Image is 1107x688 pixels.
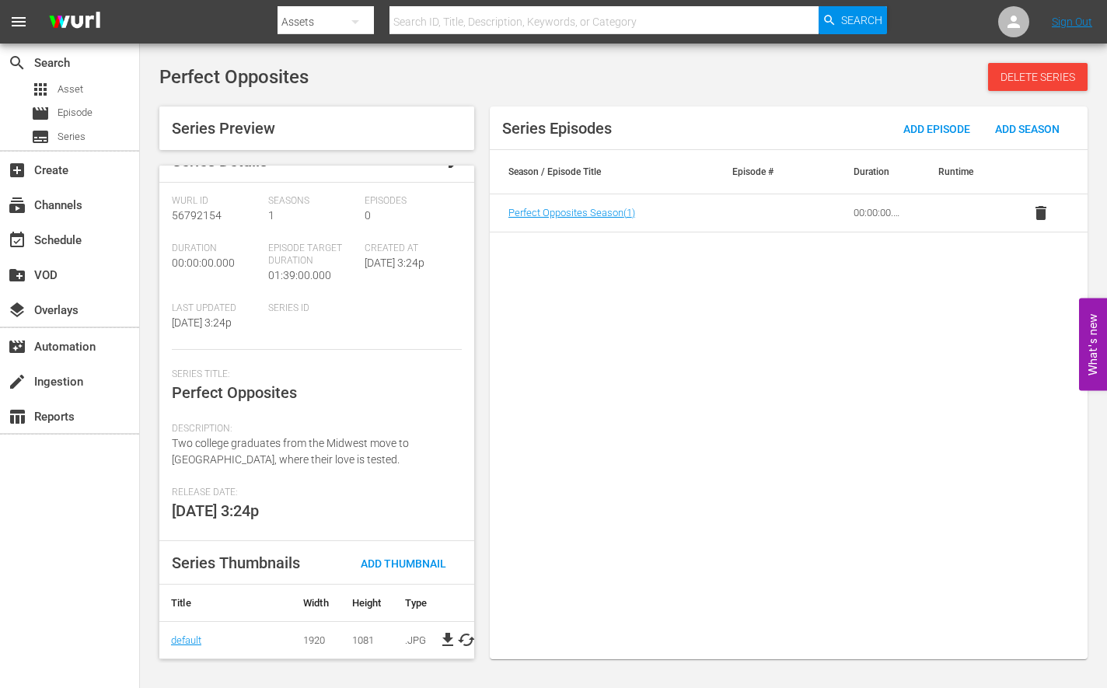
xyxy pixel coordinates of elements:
button: Delete Series [988,63,1088,91]
button: Search [819,6,887,34]
span: Series Title: [172,368,454,381]
th: Duration [835,150,919,194]
span: Automation [8,337,26,356]
td: .JPG [393,621,439,658]
span: Series [31,127,50,146]
button: cached [457,630,476,649]
span: [DATE] 3:24p [365,257,424,269]
span: 56792154 [172,209,222,222]
img: ans4CAIJ8jUAAAAAAAAAAAAAAAAAAAAAAAAgQb4GAAAAAAAAAAAAAAAAAAAAAAAAJMjXAAAAAAAAAAAAAAAAAAAAAAAAgAT5G... [37,4,112,40]
span: Release Date: [172,487,454,499]
span: 0 [365,209,371,222]
button: Add Episode [891,114,983,142]
span: Overlays [8,301,26,320]
span: Create [8,161,26,180]
span: [DATE] 3:24p [172,316,232,329]
td: 00:00:00.000 [835,194,919,232]
span: Episode [58,105,93,120]
span: Ingestion [8,372,26,391]
span: 00:00:00.000 [172,257,235,269]
span: Add Episode [891,123,983,135]
span: Reports [8,407,26,426]
span: [DATE] 3:24p [172,501,259,520]
span: VOD [8,266,26,285]
span: Asset [31,80,50,99]
span: Add Thumbnail [348,557,459,570]
span: 1 [268,209,274,222]
span: Schedule [8,231,26,250]
span: Two college graduates from the Midwest move to [GEOGRAPHIC_DATA], where their love is tested. [172,437,409,466]
span: Search [8,54,26,72]
th: Type [393,585,439,622]
span: Episode [31,104,50,123]
span: Created At [365,243,453,255]
td: 1920 [292,621,340,658]
span: Perfect Opposites Season ( 1 ) [508,207,635,218]
span: Series Preview [172,119,275,138]
span: Add Season [983,123,1072,135]
span: Episode Target Duration [268,243,357,267]
span: Seasons [268,195,357,208]
span: delete [1032,204,1050,222]
button: Open Feedback Widget [1079,298,1107,390]
a: file_download [438,630,457,649]
span: Wurl Id [172,195,260,208]
a: Perfect Opposites Season(1) [508,207,635,218]
span: Channels [8,196,26,215]
span: 01:39:00.000 [268,269,331,281]
span: Perfect Opposites [172,383,297,402]
span: Description: [172,423,454,435]
span: Duration [172,243,260,255]
span: Series Thumbnails [172,554,300,572]
span: Episodes [365,195,453,208]
span: Asset [58,82,83,97]
th: Runtime [920,150,1004,194]
a: Sign Out [1052,16,1092,28]
span: Last Updated [172,302,260,315]
th: Season / Episode Title [490,150,714,194]
th: Height [340,585,393,622]
th: Episode # [714,150,798,194]
span: Search [841,6,882,34]
button: Add Season [983,114,1072,142]
span: Series Episodes [502,119,612,138]
th: Width [292,585,340,622]
a: default [171,634,201,646]
td: 1081 [340,621,393,658]
span: Perfect Opposites [159,66,309,88]
button: delete [1022,194,1060,232]
span: menu [9,12,28,31]
th: Title [159,585,292,622]
button: Add Thumbnail [348,549,459,577]
span: Delete Series [988,71,1088,83]
span: Series [58,129,86,145]
span: Series ID [268,302,357,315]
